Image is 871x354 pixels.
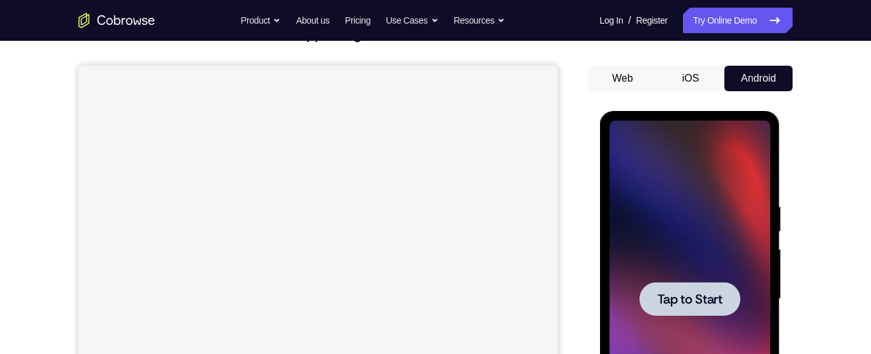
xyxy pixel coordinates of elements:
button: Android [724,66,793,91]
a: Log In [599,8,623,33]
span: Tap to Start [57,182,122,195]
span: / [628,13,631,28]
a: Pricing [345,8,370,33]
button: iOS [657,66,725,91]
a: Register [636,8,668,33]
button: Resources [454,8,506,33]
a: About us [296,8,329,33]
a: Try Online Demo [683,8,793,33]
button: Tap to Start [40,171,140,205]
button: Product [241,8,281,33]
a: Go to the home page [78,13,155,28]
button: Use Cases [386,8,438,33]
button: Web [589,66,657,91]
